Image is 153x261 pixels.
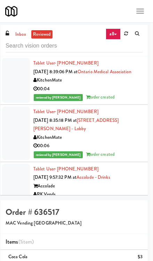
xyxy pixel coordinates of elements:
[33,133,143,142] div: KitchenMate
[55,108,98,115] span: · [PHONE_NUMBER]
[33,190,143,199] div: RK Vends
[55,60,98,66] span: · [PHONE_NUMBER]
[76,174,110,180] a: Accolade - Drinks
[33,166,98,172] a: Tablet User· [PHONE_NUMBER]
[33,76,143,85] div: KitchenMate
[6,221,143,226] h5: MAC Vending [GEOGRAPHIC_DATA]
[31,30,53,39] a: reviewed
[6,40,143,52] input: Search vision orders
[0,162,148,219] li: Tablet User· [PHONE_NUMBER][DATE] 9:57:32 PM atAccolade - DrinksAccoladeRK Vends00:07reviewed by ...
[33,174,76,180] span: [DATE] 9:57:32 PM at
[33,108,98,115] a: Tablet User· [PHONE_NUMBER]
[6,208,143,217] h4: Order # 636517
[55,166,98,172] span: · [PHONE_NUMBER]
[86,151,115,158] span: order created
[34,151,83,158] span: reviewed by [PERSON_NAME]
[6,238,34,246] span: Items
[34,94,83,101] span: reviewed by [PERSON_NAME]
[18,238,34,246] span: (1 )
[78,68,131,75] a: Ontario Medical Association
[22,238,32,246] ng-pluralize: item
[14,30,28,39] a: inbox
[5,5,17,17] img: Micromart
[33,117,77,124] span: [DATE] 8:35:18 PM at
[33,182,143,191] div: Accolade
[0,105,148,162] li: Tablet User· [PHONE_NUMBER][DATE] 8:35:18 PM at[STREET_ADDRESS][PERSON_NAME] - LobbyKitchenMate00...
[106,28,120,40] a: all
[33,68,78,75] span: [DATE] 8:39:06 PM at
[33,85,143,93] div: 00:04
[33,142,143,150] div: 00:06
[0,56,148,105] li: Tablet User· [PHONE_NUMBER][DATE] 8:39:06 PM atOntario Medical AssociationKitchenMate00:04reviewe...
[86,94,115,100] span: order created
[8,253,27,260] span: Coca Cola
[33,60,98,66] a: Tablet User· [PHONE_NUMBER]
